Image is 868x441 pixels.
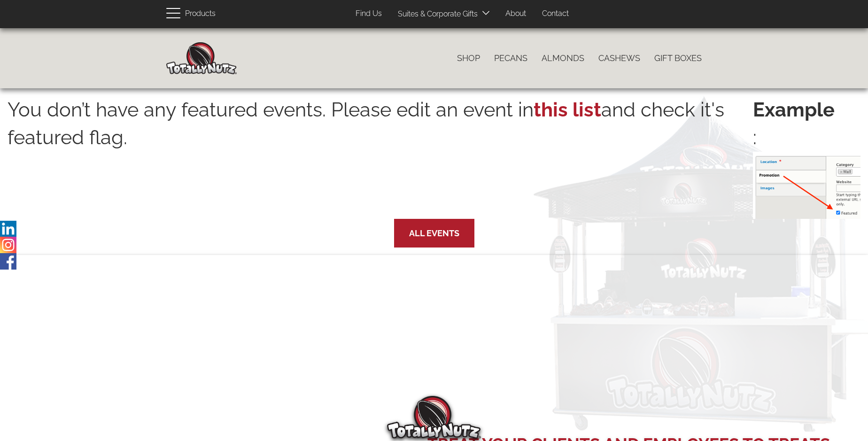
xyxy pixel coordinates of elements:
a: Find Us [349,5,389,23]
p: You don’t have any featured events. Please edit an event in and check it's featured flag. [8,96,753,214]
a: Suites & Corporate Gifts [391,5,480,23]
a: Almonds [535,48,591,68]
a: Pecans [487,48,535,68]
a: this list [534,98,601,121]
a: All Events [409,228,459,238]
p: : [753,96,860,219]
a: About [498,5,533,23]
span: Products [185,7,216,21]
a: Shop [450,48,487,68]
img: featured-event.png [753,152,860,219]
a: Cashews [591,48,647,68]
img: Home [166,42,237,74]
a: Contact [535,5,576,23]
a: Gift Boxes [647,48,709,68]
img: Totally Nutz Logo [387,396,481,439]
strong: Example [753,96,860,124]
